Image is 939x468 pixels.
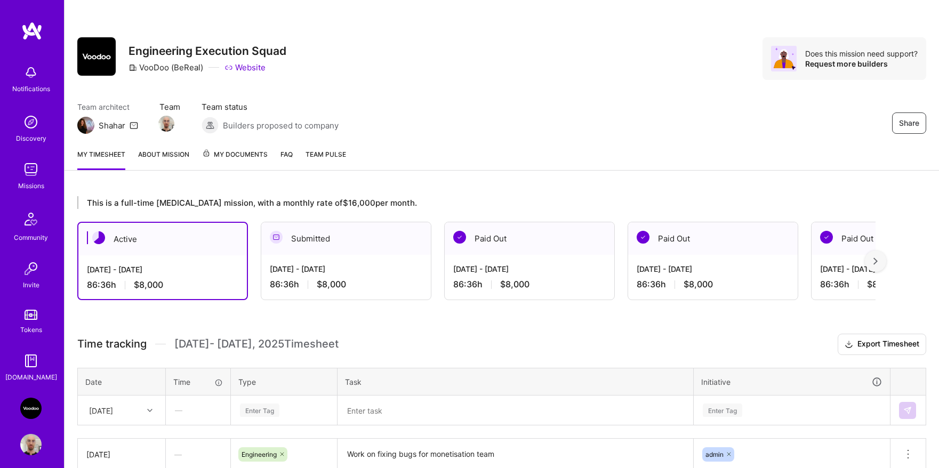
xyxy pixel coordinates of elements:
[159,101,180,112] span: Team
[23,279,39,291] div: Invite
[20,434,42,455] img: User Avatar
[873,257,878,265] img: right
[231,368,338,396] th: Type
[158,116,174,132] img: Team Member Avatar
[771,46,797,71] img: Avatar
[129,62,203,73] div: VooDoo (BeReal)
[270,279,422,290] div: 86:36 h
[202,117,219,134] img: Builders proposed to company
[77,149,125,170] a: My timesheet
[86,449,157,460] div: [DATE]
[21,21,43,41] img: logo
[637,231,649,244] img: Paid Out
[18,434,44,455] a: User Avatar
[280,149,293,170] a: FAQ
[270,263,422,275] div: [DATE] - [DATE]
[242,450,277,458] span: Engineering
[147,408,153,413] i: icon Chevron
[77,196,876,209] div: This is a full-time [MEDICAL_DATA] mission, with a monthly rate of $16,000 per month.
[684,279,713,290] span: $8,000
[87,264,238,275] div: [DATE] - [DATE]
[701,376,882,388] div: Initiative
[129,63,137,72] i: icon CompanyGray
[805,49,918,59] div: Does this mission need support?
[453,263,606,275] div: [DATE] - [DATE]
[99,120,125,131] div: Shahar
[20,324,42,335] div: Tokens
[805,59,918,69] div: Request more builders
[338,368,694,396] th: Task
[224,62,266,73] a: Website
[453,279,606,290] div: 86:36 h
[20,258,42,279] img: Invite
[18,398,44,419] a: VooDoo (BeReal): Engineering Execution Squad
[5,372,57,383] div: [DOMAIN_NAME]
[306,150,346,158] span: Team Pulse
[261,222,431,255] div: Submitted
[20,159,42,180] img: teamwork
[77,37,116,76] img: Company Logo
[892,112,926,134] button: Share
[14,232,48,243] div: Community
[87,279,238,291] div: 86:36 h
[18,180,44,191] div: Missions
[637,279,789,290] div: 86:36 h
[18,206,44,232] img: Community
[174,337,339,351] span: [DATE] - [DATE] , 2025 Timesheet
[445,222,614,255] div: Paid Out
[306,149,346,170] a: Team Pulse
[77,337,147,351] span: Time tracking
[25,310,37,320] img: tokens
[820,231,833,244] img: Paid Out
[89,405,113,416] div: [DATE]
[703,402,742,418] div: Enter Tag
[20,111,42,133] img: discovery
[16,133,46,144] div: Discovery
[202,149,268,170] a: My Documents
[129,44,286,58] h3: Engineering Execution Squad
[173,376,223,388] div: Time
[867,279,896,290] span: $8,000
[77,117,94,134] img: Team Architect
[166,396,230,424] div: —
[845,339,853,350] i: icon Download
[500,279,529,290] span: $8,000
[202,149,268,160] span: My Documents
[20,398,42,419] img: VooDoo (BeReal): Engineering Execution Squad
[637,263,789,275] div: [DATE] - [DATE]
[628,222,798,255] div: Paid Out
[12,83,50,94] div: Notifications
[20,62,42,83] img: bell
[202,101,339,112] span: Team status
[77,101,138,112] span: Team architect
[78,368,166,396] th: Date
[317,279,346,290] span: $8,000
[240,402,279,418] div: Enter Tag
[138,149,189,170] a: About Mission
[134,279,163,291] span: $8,000
[223,120,339,131] span: Builders proposed to company
[78,223,247,255] div: Active
[130,121,138,130] i: icon Mail
[705,450,724,458] span: admin
[838,334,926,355] button: Export Timesheet
[20,350,42,372] img: guide book
[270,231,283,244] img: Submitted
[159,115,173,133] a: Team Member Avatar
[453,231,466,244] img: Paid Out
[92,231,105,244] img: Active
[899,118,919,128] span: Share
[903,406,912,415] img: Submit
